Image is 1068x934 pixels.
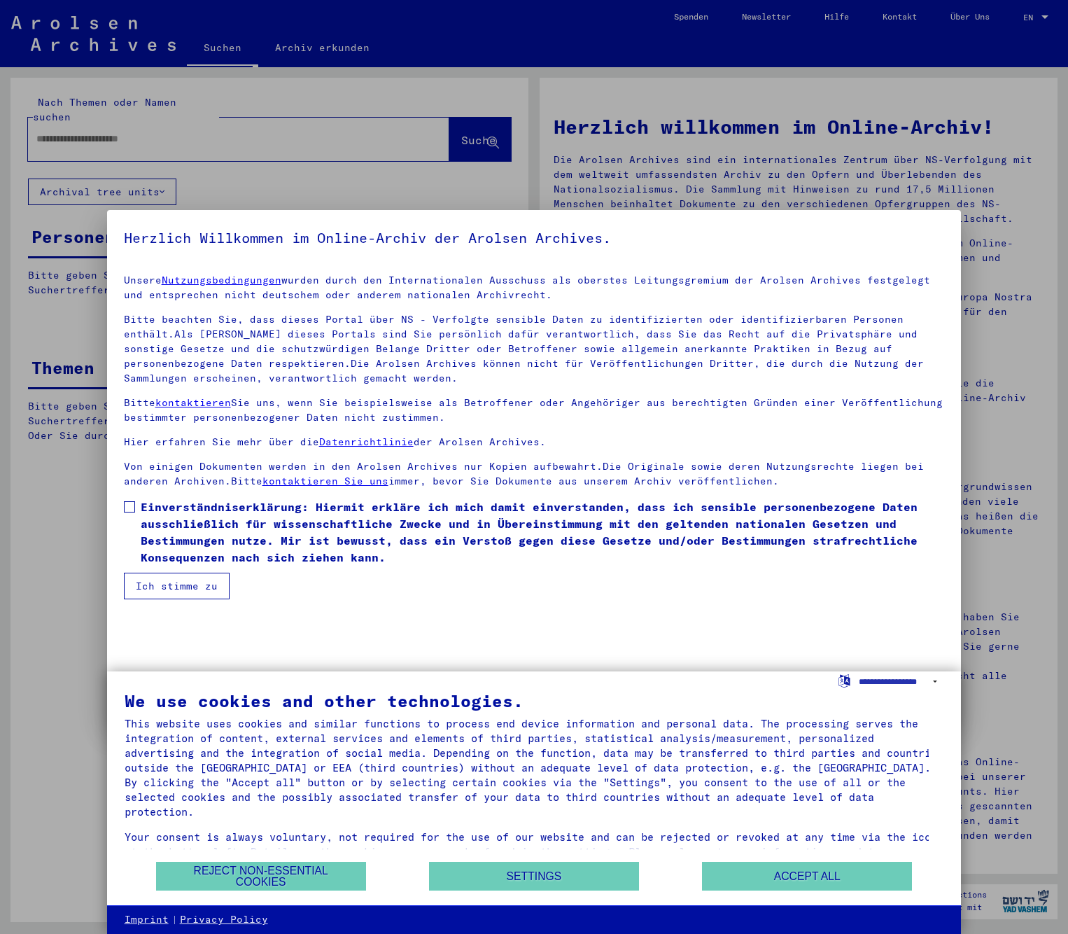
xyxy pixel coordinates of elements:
p: Hier erfahren Sie mehr über die der Arolsen Archives. [124,435,945,449]
a: Privacy Policy [180,913,268,927]
span: Einverständniserklärung: Hiermit erkläre ich mich damit einverstanden, dass ich sensible personen... [141,499,945,566]
button: Settings [429,862,639,891]
a: Imprint [125,913,169,927]
a: Datenrichtlinie [319,435,414,448]
div: Your consent is always voluntary, not required for the use of our website and can be rejected or ... [125,830,944,874]
a: Nutzungsbedingungen [162,274,281,286]
p: Bitte Sie uns, wenn Sie beispielsweise als Betroffener oder Angehöriger aus berechtigten Gründen ... [124,396,945,425]
a: kontaktieren [155,396,231,409]
div: We use cookies and other technologies. [125,692,944,709]
p: Unsere wurden durch den Internationalen Ausschuss als oberstes Leitungsgremium der Arolsen Archiv... [124,273,945,302]
p: Von einigen Dokumenten werden in den Arolsen Archives nur Kopien aufbewahrt.Die Originale sowie d... [124,459,945,489]
button: Reject non-essential cookies [156,862,366,891]
p: Bitte beachten Sie, dass dieses Portal über NS - Verfolgte sensible Daten zu identifizierten oder... [124,312,945,386]
h5: Herzlich Willkommen im Online-Archiv der Arolsen Archives. [124,227,945,249]
button: Ich stimme zu [124,573,230,599]
div: This website uses cookies and similar functions to process end device information and personal da... [125,716,944,819]
a: kontaktieren Sie uns [262,475,388,487]
button: Accept all [702,862,912,891]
